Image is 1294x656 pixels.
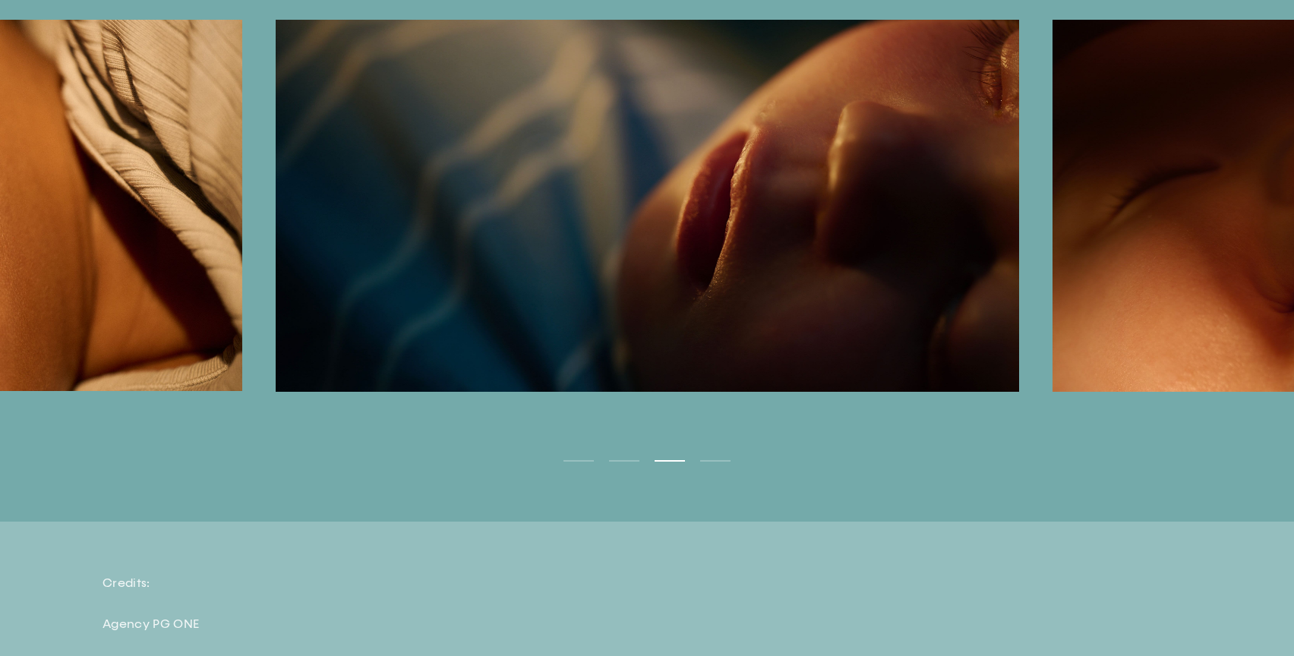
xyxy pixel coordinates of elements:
button: Next [647,20,1294,397]
button: 4 [700,460,731,462]
p: Credits: [103,575,634,591]
p: Agency PG ONE [103,616,634,632]
button: 2 [609,460,639,462]
button: 1 [563,460,594,462]
button: 3 [655,460,685,462]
